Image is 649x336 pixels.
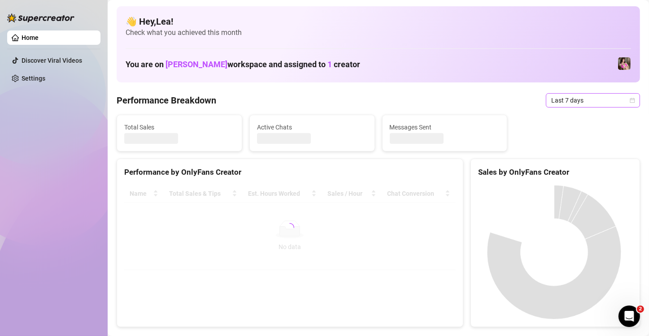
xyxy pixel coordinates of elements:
span: Check what you achieved this month [126,28,631,38]
iframe: Intercom live chat [619,306,640,327]
h4: 👋 Hey, Lea ! [126,15,631,28]
a: Discover Viral Videos [22,57,82,64]
h4: Performance Breakdown [117,94,216,107]
span: Total Sales [124,122,235,132]
span: calendar [630,98,635,103]
img: Nanner [618,57,631,70]
h1: You are on workspace and assigned to creator [126,60,360,69]
span: loading [284,222,296,233]
div: Performance by OnlyFans Creator [124,166,456,178]
span: 1 [327,60,332,69]
span: Messages Sent [390,122,500,132]
span: [PERSON_NAME] [166,60,227,69]
span: Last 7 days [551,94,635,107]
div: Sales by OnlyFans Creator [478,166,632,178]
span: Active Chats [257,122,367,132]
span: 2 [637,306,644,313]
a: Home [22,34,39,41]
a: Settings [22,75,45,82]
img: logo-BBDzfeDw.svg [7,13,74,22]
